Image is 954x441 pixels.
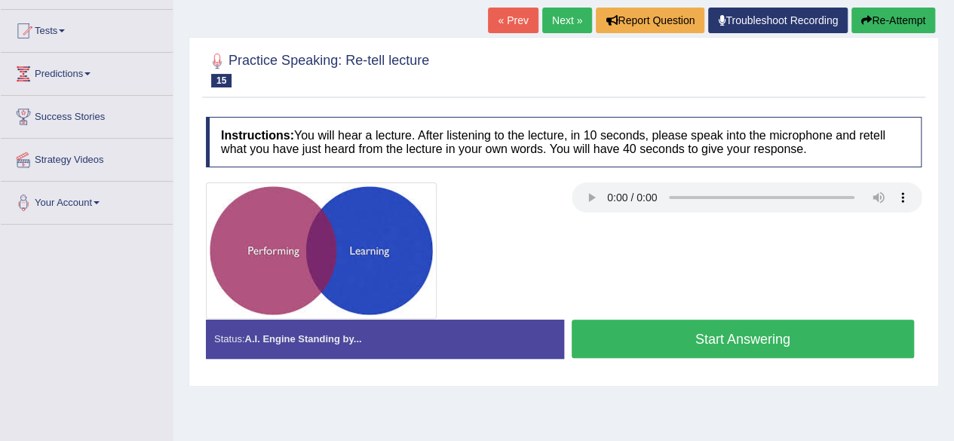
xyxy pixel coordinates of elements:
[1,96,173,133] a: Success Stories
[542,8,592,33] a: Next »
[206,50,429,87] h2: Practice Speaking: Re-tell lecture
[206,320,564,358] div: Status:
[1,53,173,90] a: Predictions
[851,8,935,33] button: Re-Attempt
[1,10,173,47] a: Tests
[708,8,848,33] a: Troubleshoot Recording
[572,320,915,358] button: Start Answering
[596,8,704,33] button: Report Question
[211,74,232,87] span: 15
[1,182,173,219] a: Your Account
[221,129,294,142] b: Instructions:
[488,8,538,33] a: « Prev
[206,117,922,167] h4: You will hear a lecture. After listening to the lecture, in 10 seconds, please speak into the mic...
[1,139,173,176] a: Strategy Videos
[244,333,361,345] strong: A.I. Engine Standing by...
